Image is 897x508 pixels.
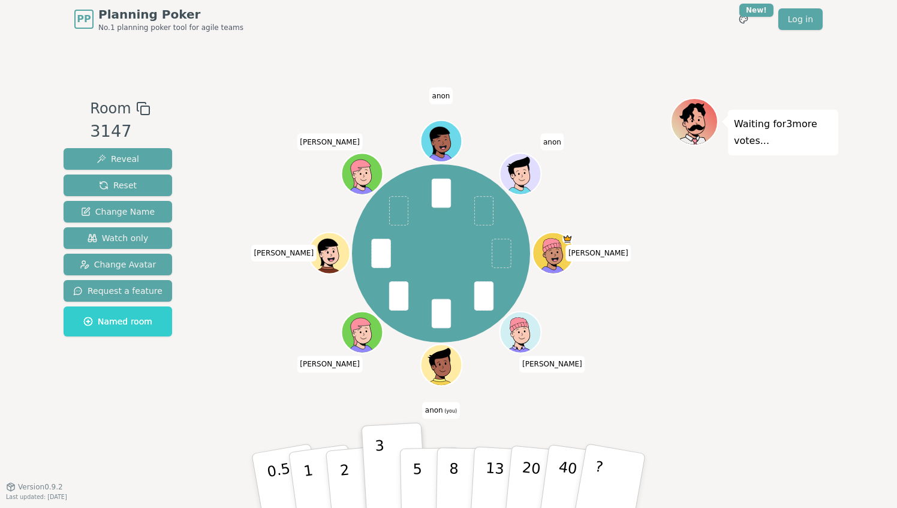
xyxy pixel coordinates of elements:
span: No.1 planning poker tool for agile teams [98,23,243,32]
span: Reset [99,179,137,191]
span: Click to change your name [297,356,363,373]
span: Room [90,98,131,119]
span: Click to change your name [565,245,631,261]
span: Last updated: [DATE] [6,494,67,500]
span: Reveal [97,153,139,165]
button: Request a feature [64,280,172,302]
p: Waiting for 3 more votes... [734,116,832,149]
span: Click to change your name [297,134,363,151]
span: (you) [443,409,457,414]
span: Planning Poker [98,6,243,23]
span: Named room [83,315,152,327]
span: Watch only [88,232,149,244]
button: Click to change your avatar [422,346,460,385]
span: Click to change your name [422,402,460,419]
span: PP [77,12,91,26]
a: Log in [778,8,823,30]
span: Click to change your name [519,356,585,373]
p: 3 [375,437,388,503]
div: New! [739,4,773,17]
button: New! [733,8,754,30]
button: Change Name [64,201,172,223]
span: Change Name [81,206,155,218]
button: Named room [64,306,172,336]
button: Reset [64,175,172,196]
span: Click to change your name [540,134,564,151]
a: PPPlanning PokerNo.1 planning poker tool for agile teams [74,6,243,32]
button: Change Avatar [64,254,172,275]
span: Click to change your name [251,245,317,261]
span: Click to change your name [429,88,453,104]
span: Version 0.9.2 [18,482,63,492]
button: Reveal [64,148,172,170]
button: Watch only [64,227,172,249]
span: Request a feature [73,285,162,297]
div: 3147 [90,119,150,144]
button: Version0.9.2 [6,482,63,492]
span: Patrick is the host [562,234,572,244]
span: Change Avatar [80,258,156,270]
